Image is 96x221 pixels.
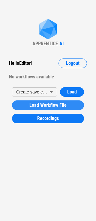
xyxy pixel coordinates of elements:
[58,58,87,68] button: Logout
[32,41,58,46] div: APPRENTICE
[9,58,32,68] div: Hello Editor !
[36,19,60,41] img: Apprentice AI
[60,87,84,97] button: Load
[29,103,67,108] span: Load Workflow File
[12,100,84,110] button: Load Workflow File
[12,86,57,97] div: Create save example workflow
[66,61,79,66] span: Logout
[9,72,87,82] div: No workflows available
[59,41,64,46] div: AI
[37,116,59,121] span: Recordings
[67,90,77,94] span: Load
[12,114,84,123] button: Recordings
